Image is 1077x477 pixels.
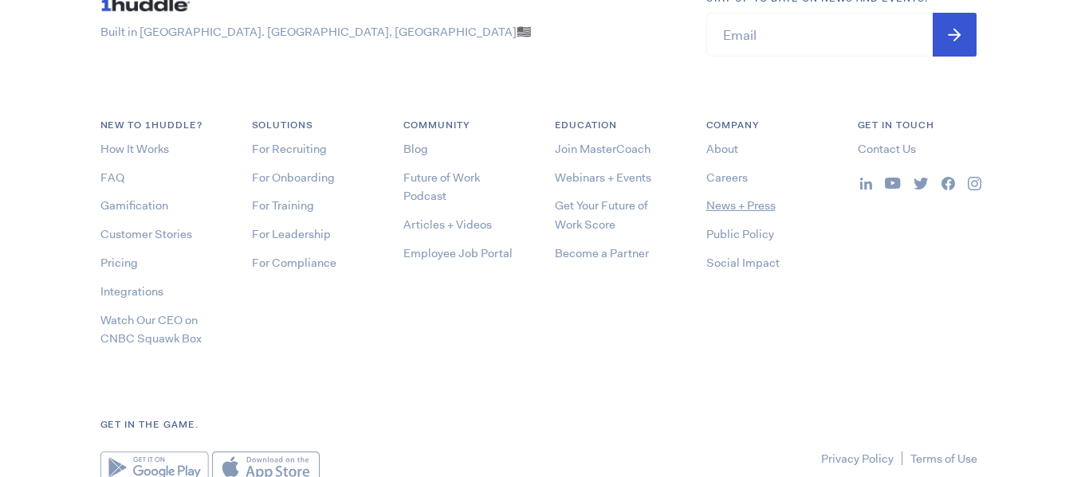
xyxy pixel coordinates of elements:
[252,197,314,213] a: For Training
[100,118,220,133] h6: NEW TO 1HUDDLE?
[706,226,774,242] a: Public Policy
[252,255,336,271] a: For Compliance
[821,451,894,467] a: Privacy Policy
[252,170,335,186] a: For Onboarding
[403,118,523,133] h6: COMMUNITY
[910,451,977,467] a: Terms of Use
[100,255,138,271] a: Pricing
[403,245,513,261] a: Employee Job Portal
[706,141,738,157] a: About
[555,141,651,157] a: Join MasterCoach
[100,312,202,347] a: Watch Our CEO on CNBC Squawk Box
[517,24,532,40] span: 🇺🇸
[885,178,901,189] img: ...
[860,178,872,190] img: ...
[100,170,124,186] a: FAQ
[100,417,977,432] h6: Get in the game.
[968,177,981,190] img: ...
[933,13,977,57] input: Submit
[555,245,649,261] a: Become a Partner
[403,170,480,205] a: Future of Work Podcast
[555,170,651,186] a: Webinars + Events
[706,170,748,186] a: Careers
[100,226,192,242] a: Customer Stories
[252,226,331,242] a: For Leadership
[100,141,169,157] a: How It Works
[858,118,977,133] h6: Get in Touch
[252,118,371,133] h6: Solutions
[403,141,428,157] a: Blog
[555,118,674,133] h6: Education
[555,197,648,233] a: Get Your Future of Work Score
[252,141,327,157] a: For Recruiting
[914,178,929,190] img: ...
[858,141,916,157] a: Contact Us
[403,217,492,233] a: Articles + Videos
[706,13,977,57] input: Email
[706,255,780,271] a: Social Impact
[706,118,826,133] h6: COMPANY
[100,197,168,213] a: Gamification
[706,197,776,213] a: News + Press
[941,177,955,190] img: ...
[100,24,674,41] p: Built in [GEOGRAPHIC_DATA]. [GEOGRAPHIC_DATA], [GEOGRAPHIC_DATA]
[100,283,163,299] a: Integrations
